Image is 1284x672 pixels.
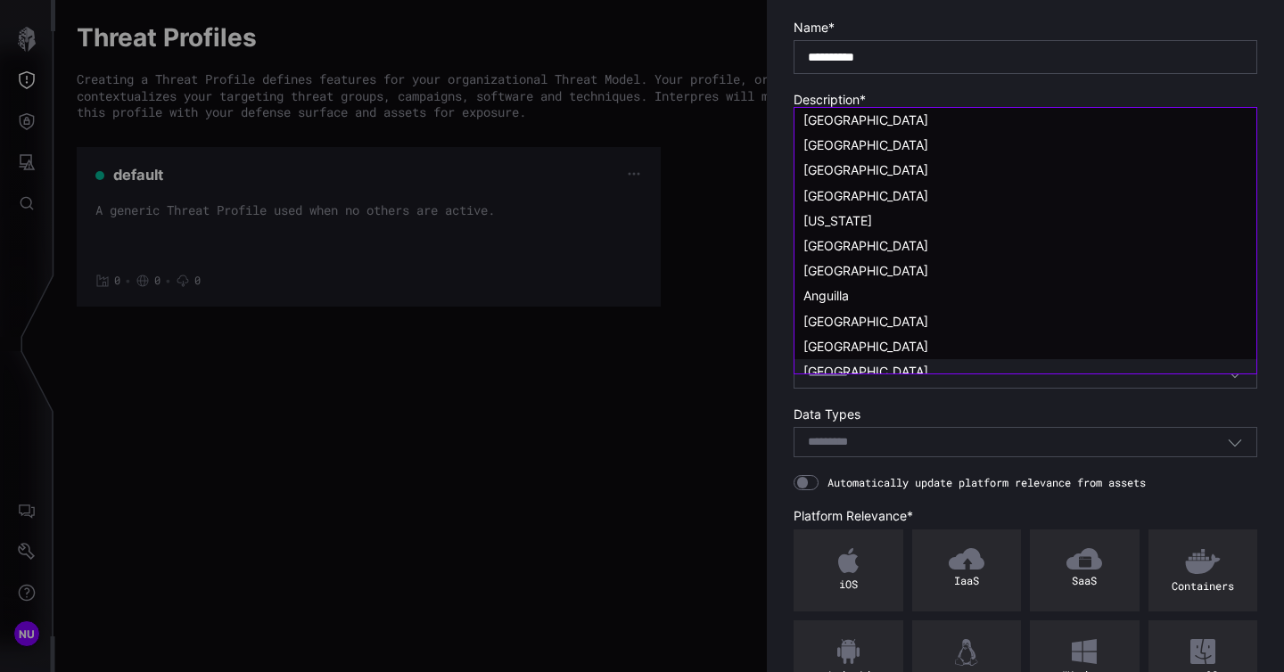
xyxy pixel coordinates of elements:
[794,92,1257,108] label: Description *
[827,476,1146,490] span: Automatically update platform relevance from assets
[803,288,849,303] span: Anguilla
[1190,639,1215,664] img: macOS
[838,548,859,573] img: iOS
[949,548,984,570] img: IaaS
[837,639,860,664] img: Android
[803,112,928,127] span: [GEOGRAPHIC_DATA]
[1035,574,1134,588] div: SaaS
[803,213,872,228] span: [US_STATE]
[1066,548,1102,570] img: SaaS
[1185,548,1221,575] img: Containers
[918,574,1017,588] div: IaaS
[955,639,978,666] img: Linux
[794,406,1257,422] label: Data Types
[803,162,928,177] span: [GEOGRAPHIC_DATA]
[803,364,928,379] span: [GEOGRAPHIC_DATA]
[803,238,928,253] span: [GEOGRAPHIC_DATA]
[794,508,1257,524] label: Platform Relevance *
[799,578,898,592] div: iOS
[1227,434,1243,450] button: Toggle options menu
[803,339,928,354] span: [GEOGRAPHIC_DATA]
[1154,579,1253,594] div: Containers
[1072,639,1097,664] img: Windows
[803,188,928,203] span: [GEOGRAPHIC_DATA]
[803,263,928,278] span: [GEOGRAPHIC_DATA]
[794,20,1257,36] label: Name *
[803,137,928,152] span: [GEOGRAPHIC_DATA]
[803,314,928,329] span: [GEOGRAPHIC_DATA]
